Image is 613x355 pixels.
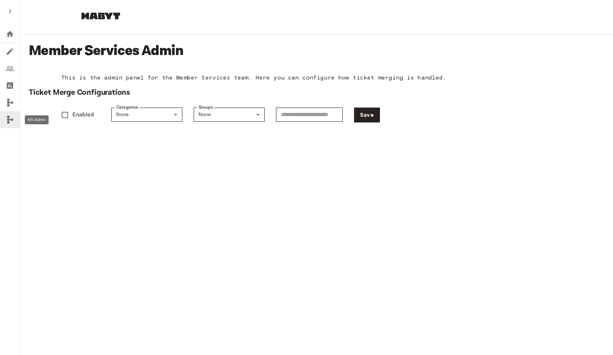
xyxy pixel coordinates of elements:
span: This is the admin panel for the Member Services team. Here you can configure how ticket merging i... [61,73,572,82]
span: Enabled [72,111,94,119]
img: Habyt [79,12,122,20]
h1: Member Services Admin [29,43,604,59]
span: Save [360,111,374,119]
span: None [116,111,129,118]
div: Time window in minutes [276,108,343,122]
div: MS Admin [25,115,49,124]
h2: Ticket Merge Configurations [29,88,604,98]
label: Groups [199,104,213,110]
label: Categories [116,104,138,110]
button: Save [354,108,380,122]
span: None [199,111,211,118]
